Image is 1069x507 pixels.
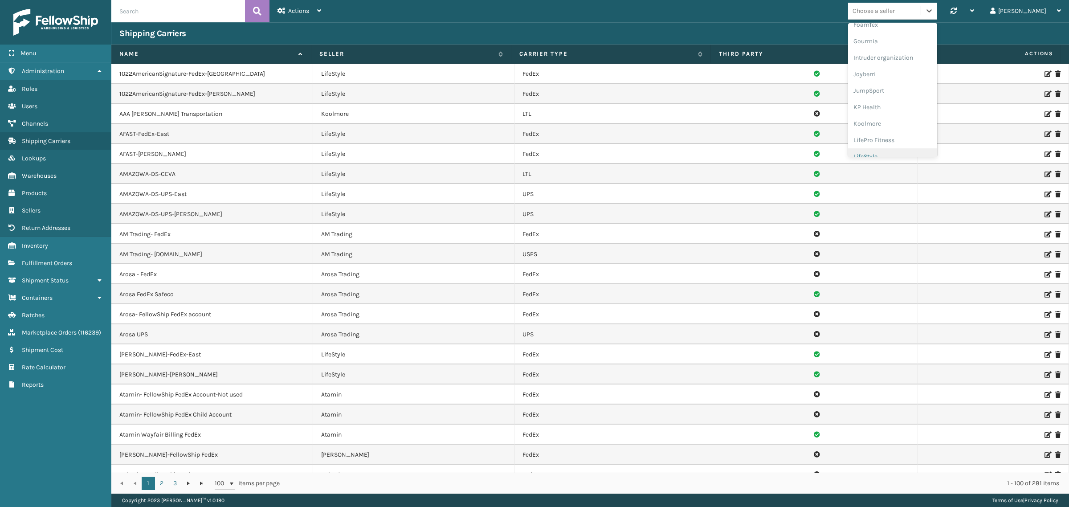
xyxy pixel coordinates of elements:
div: Koolmore [848,115,937,132]
label: Carrier Type [519,50,694,58]
a: Privacy Policy [1024,497,1058,503]
i: Delete [1055,91,1061,97]
td: FedEx [514,344,716,364]
a: Go to the next page [182,477,195,490]
td: LifeStyle [313,64,515,84]
a: Terms of Use [992,497,1023,503]
i: Delete [1055,472,1061,478]
td: UPS [514,204,716,224]
span: Batches [22,311,45,319]
td: UPS [514,184,716,204]
span: Go to the next page [185,480,192,487]
td: AFAST-FedEx-East [111,124,313,144]
div: Joyberri [848,66,937,82]
i: Edit [1045,372,1050,378]
span: Shipment Cost [22,346,63,354]
i: Delete [1055,111,1061,117]
i: Edit [1045,452,1050,458]
i: Edit [1045,171,1050,177]
i: Edit [1045,472,1050,478]
td: FedEx [514,224,716,244]
td: LifeStyle [313,84,515,104]
span: Inventory [22,242,48,249]
td: LifeStyle [313,164,515,184]
td: AMAZOWA-DS-UPS-[PERSON_NAME] [111,204,313,224]
label: Name [119,50,294,58]
h3: Shipping Carriers [119,28,186,39]
i: Edit [1045,151,1050,157]
td: LifeStyle [313,344,515,364]
div: 1 - 100 of 281 items [292,479,1059,488]
i: Edit [1045,231,1050,237]
i: Edit [1045,71,1050,77]
td: Atamin- FellowShip FedEx Account-Not used [111,384,313,405]
td: Arosa Trading [313,284,515,304]
span: Users [22,102,37,110]
td: [PERSON_NAME]-[PERSON_NAME] [111,364,313,384]
i: Edit [1045,352,1050,358]
td: Arosa - FedEx [111,264,313,284]
div: LifeStyle [848,148,937,165]
i: Edit [1045,412,1050,418]
td: Atamin [313,405,515,425]
td: AM Trading- FedEx [111,224,313,244]
td: FedEx [514,364,716,384]
span: Marketplace Orders [22,329,77,336]
i: Delete [1055,71,1061,77]
i: Delete [1055,412,1061,418]
td: 1022AmericanSignature-FedEx-[PERSON_NAME] [111,84,313,104]
i: Edit [1045,251,1050,258]
td: FedEx [514,64,716,84]
td: FedEx [514,384,716,405]
span: Rate Calculator [22,364,65,371]
td: LifeStyle [313,364,515,384]
td: Arosa Trading [313,304,515,324]
td: LifeStyle [313,204,515,224]
i: Delete [1055,352,1061,358]
p: Copyright 2023 [PERSON_NAME]™ v 1.0.190 [122,494,224,507]
i: Edit [1045,111,1050,117]
td: FedEx [514,304,716,324]
td: Atamin [313,425,515,445]
span: Fulfillment Orders [22,259,72,267]
i: Edit [1045,331,1050,338]
td: FedEx [514,425,716,445]
span: Containers [22,294,53,302]
span: Menu [20,49,36,57]
i: Delete [1055,392,1061,398]
i: Edit [1045,211,1050,217]
a: 3 [168,477,182,490]
div: | [992,494,1058,507]
td: AMAZOWA-DS-UPS-East [111,184,313,204]
td: UPS [514,324,716,344]
i: Delete [1055,131,1061,137]
span: Actions [288,7,309,15]
i: Delete [1055,432,1061,438]
a: Go to the last page [195,477,208,490]
td: FedEx [514,144,716,164]
td: USPS [514,244,716,264]
span: Shipping Carriers [22,137,70,145]
span: Products [22,189,47,197]
td: 1022AmericanSignature-FedEx-[GEOGRAPHIC_DATA] [111,64,313,84]
i: Edit [1045,432,1050,438]
i: Edit [1045,91,1050,97]
i: Delete [1055,372,1061,378]
td: Belvedere-FellowShip FedEx Account [111,465,313,485]
td: FedEx [514,124,716,144]
span: Roles [22,85,37,93]
td: Atamin Wayfair Billing FedEx [111,425,313,445]
span: Lookups [22,155,46,162]
td: AM Trading [313,224,515,244]
td: FedEx [514,264,716,284]
i: Delete [1055,171,1061,177]
td: LifeStyle [313,144,515,164]
td: FedEx [514,445,716,465]
div: FoamTex [848,16,937,33]
td: [PERSON_NAME] [313,445,515,465]
td: Arosa UPS [111,324,313,344]
td: LTL [514,164,716,184]
td: LTL [514,104,716,124]
td: LifeStyle [313,184,515,204]
span: Shipment Status [22,277,69,284]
